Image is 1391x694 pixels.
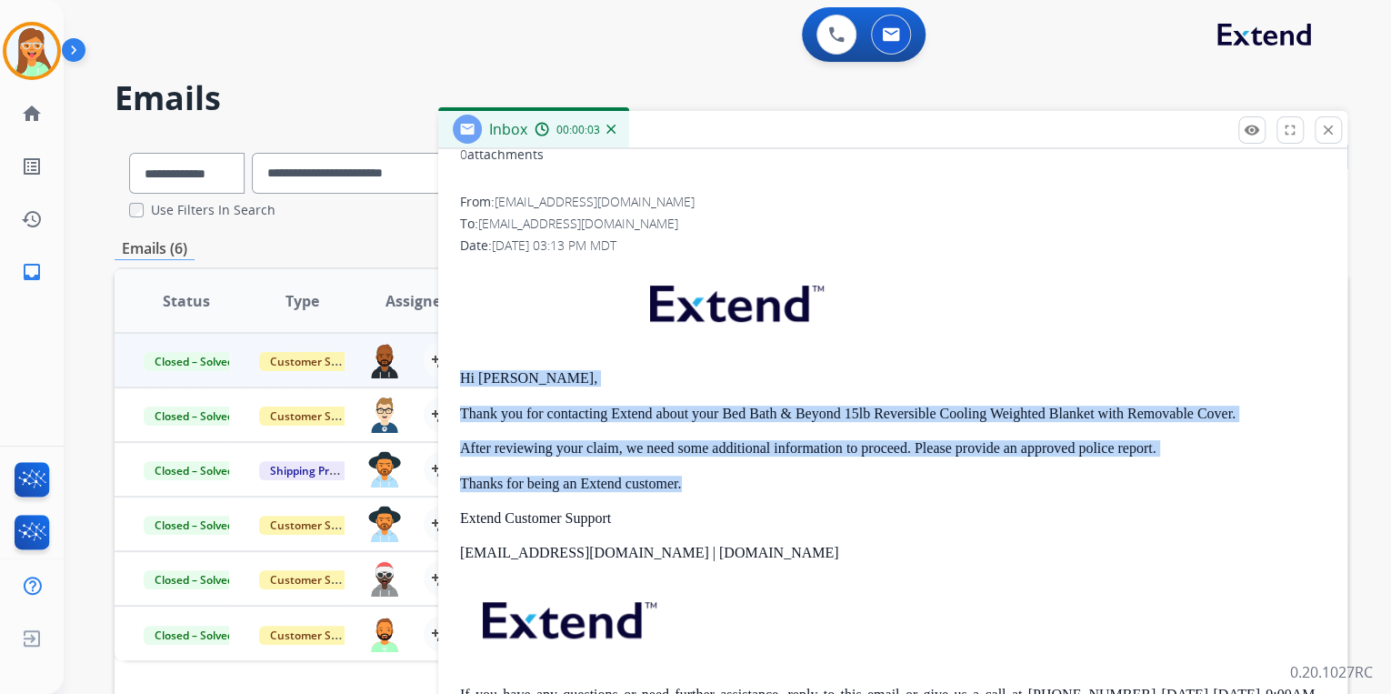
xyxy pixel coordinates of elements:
[478,215,678,232] span: [EMAIL_ADDRESS][DOMAIN_NAME]
[460,406,1326,422] p: Thank you for contacting Extend about your Bed Bath & Beyond 15lb Reversible Cooling Weighted Bla...
[259,461,384,480] span: Shipping Protection
[489,119,527,139] span: Inbox
[259,407,377,426] span: Customer Support
[367,506,402,542] img: agent-avatar
[385,290,449,312] span: Assignee
[259,352,377,371] span: Customer Support
[144,407,245,426] span: Closed – Solved
[431,623,453,645] mat-icon: person_add
[627,264,842,336] img: extend.png
[21,156,43,177] mat-icon: list_alt
[21,261,43,283] mat-icon: inbox
[1244,122,1260,138] mat-icon: remove_red_eye
[21,208,43,230] mat-icon: history
[1320,122,1336,138] mat-icon: close
[144,570,245,589] span: Closed – Solved
[556,123,600,137] span: 00:00:03
[21,103,43,125] mat-icon: home
[495,193,695,210] span: [EMAIL_ADDRESS][DOMAIN_NAME]
[460,146,467,163] span: 0
[431,349,453,371] mat-icon: person_add
[460,236,1326,255] div: Date:
[460,146,544,164] div: attachments
[460,193,1326,211] div: From:
[367,397,402,433] img: agent-avatar
[259,570,377,589] span: Customer Support
[144,516,245,535] span: Closed – Solved
[460,440,1326,457] p: After reviewing your claim, we need some additional information to proceed. Please provide an app...
[367,342,402,378] img: agent-avatar
[144,461,245,480] span: Closed – Solved
[115,80,1347,116] h2: Emails
[259,516,377,535] span: Customer Support
[285,290,319,312] span: Type
[431,458,453,480] mat-icon: person_add
[460,580,675,652] img: extend.png
[431,513,453,535] mat-icon: person_add
[367,451,402,488] img: agent-avatar
[460,215,1326,233] div: To:
[6,25,57,76] img: avatar
[151,201,275,219] label: Use Filters In Search
[144,626,245,645] span: Closed – Solved
[460,510,1326,527] p: Extend Customer Support
[431,404,453,426] mat-icon: person_add
[163,290,210,312] span: Status
[367,560,402,597] img: agent-avatar
[115,237,195,260] p: Emails (6)
[492,236,616,254] span: [DATE] 03:13 PM MDT
[1290,661,1373,683] p: 0.20.1027RC
[431,568,453,589] mat-icon: person_add
[460,476,1326,492] p: Thanks for being an Extend customer.
[1282,122,1298,138] mat-icon: fullscreen
[259,626,377,645] span: Customer Support
[144,352,245,371] span: Closed – Solved
[460,545,1326,561] p: [EMAIL_ADDRESS][DOMAIN_NAME] | [DOMAIN_NAME]
[367,616,402,652] img: agent-avatar
[460,370,1326,387] p: Hi [PERSON_NAME],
